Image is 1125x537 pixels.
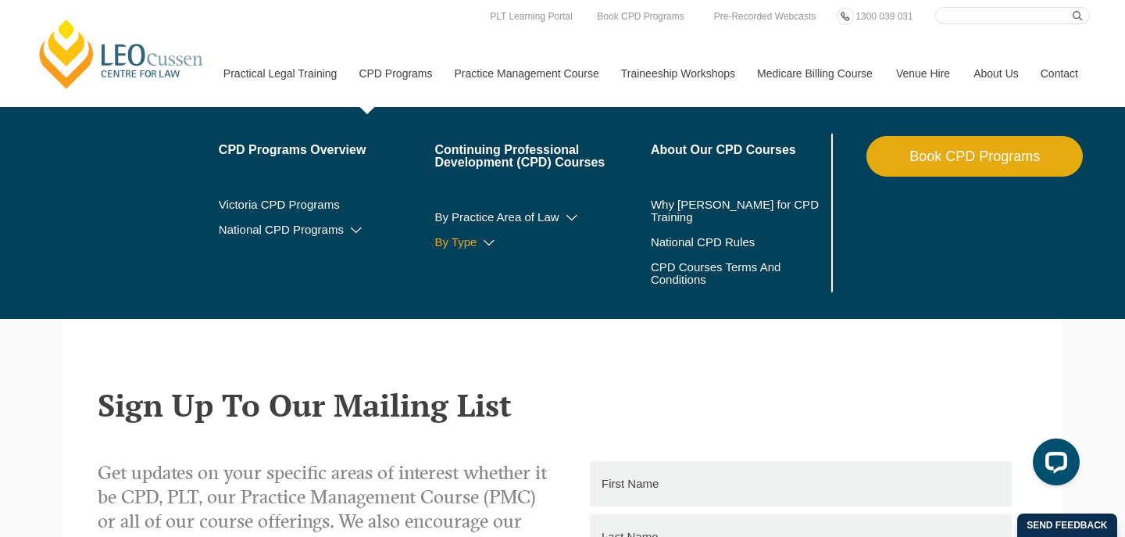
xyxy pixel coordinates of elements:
a: Practice Management Course [443,40,609,107]
a: National CPD Rules [651,236,828,249]
a: Continuing Professional Development (CPD) Courses [434,144,651,169]
a: Practical Legal Training [212,40,348,107]
a: Traineeship Workshops [609,40,745,107]
input: First Name [590,461,1012,507]
a: Book CPD Programs [593,8,687,25]
a: National CPD Programs [219,224,435,236]
h2: Sign Up To Our Mailing List [98,388,1027,422]
a: CPD Courses Terms And Conditions [651,261,789,286]
a: CPD Programs Overview [219,144,435,156]
span: 1300 039 031 [855,11,912,22]
a: Pre-Recorded Webcasts [710,8,820,25]
a: About Us [962,40,1029,107]
a: PLT Learning Portal [486,8,577,25]
a: Medicare Billing Course [745,40,884,107]
a: [PERSON_NAME] Centre for Law [35,17,208,91]
a: About Our CPD Courses [651,144,828,156]
a: By Practice Area of Law [434,211,651,224]
a: CPD Programs [347,40,442,107]
a: By Type [434,236,651,249]
iframe: LiveChat chat widget [1020,432,1086,498]
a: Contact [1029,40,1090,107]
a: Venue Hire [884,40,962,107]
a: 1300 039 031 [852,8,916,25]
a: Why [PERSON_NAME] for CPD Training [651,199,828,224]
a: Victoria CPD Programs [219,199,435,211]
a: Book CPD Programs [866,136,1083,177]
